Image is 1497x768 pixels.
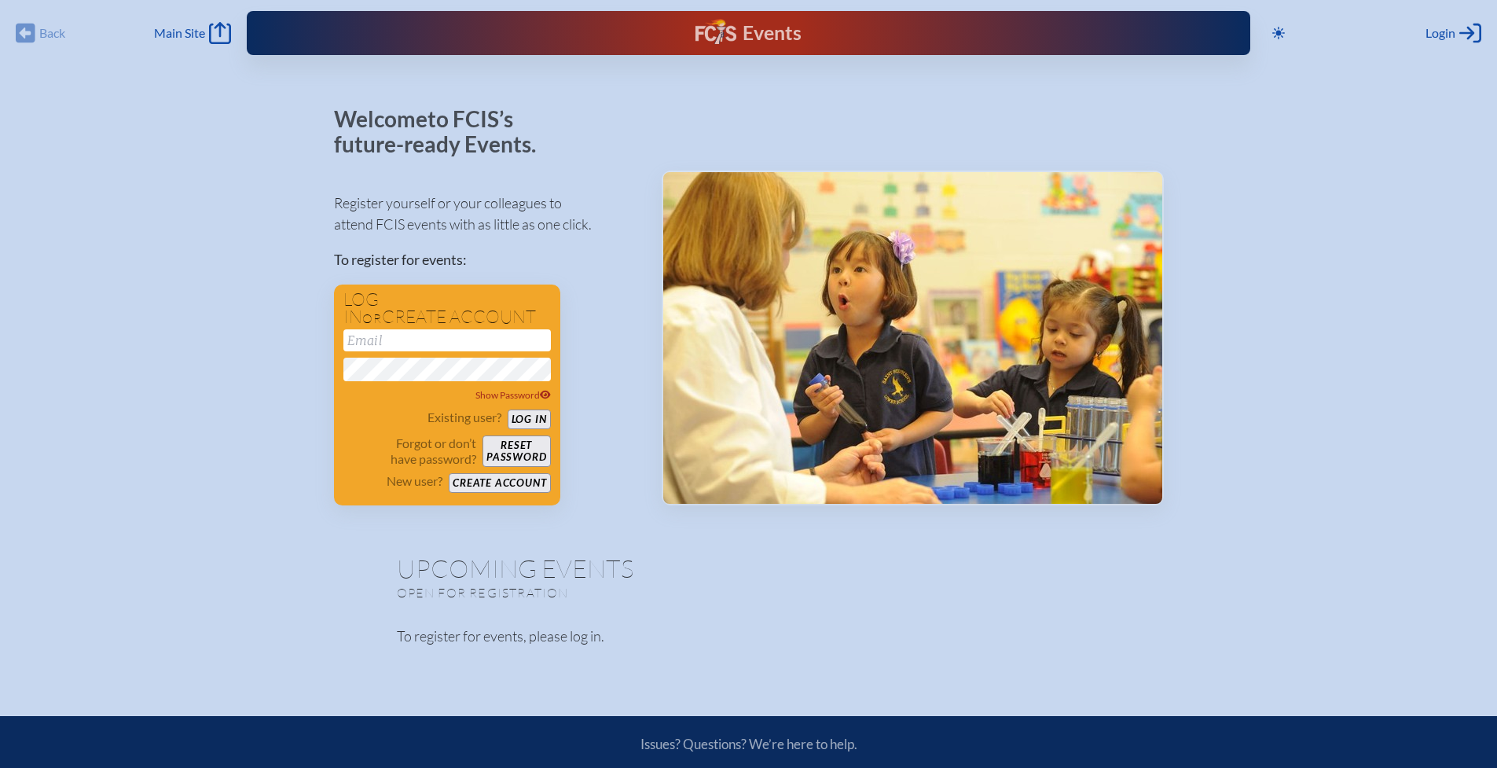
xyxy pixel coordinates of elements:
p: Welcome to FCIS’s future-ready Events. [334,107,554,156]
h1: Upcoming Events [397,556,1101,581]
span: Login [1425,25,1455,41]
span: or [362,311,382,326]
p: Existing user? [427,410,501,425]
a: Main Site [154,22,231,44]
p: Register yourself or your colleagues to attend FCIS events with as little as one click. [334,193,637,235]
span: Main Site [154,25,205,41]
button: Log in [508,410,551,429]
input: Email [343,329,551,351]
p: To register for events, please log in. [397,626,1101,647]
p: Forgot or don’t have password? [343,435,477,467]
h1: Log in create account [343,291,551,326]
div: FCIS Events — Future ready [523,19,974,47]
p: Issues? Questions? We’re here to help. [472,736,1026,752]
button: Create account [449,473,550,493]
img: Events [663,172,1162,504]
p: New user? [387,473,442,489]
p: Open for registration [397,585,812,601]
span: Show Password [475,389,551,401]
button: Resetpassword [482,435,550,467]
p: To register for events: [334,249,637,270]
